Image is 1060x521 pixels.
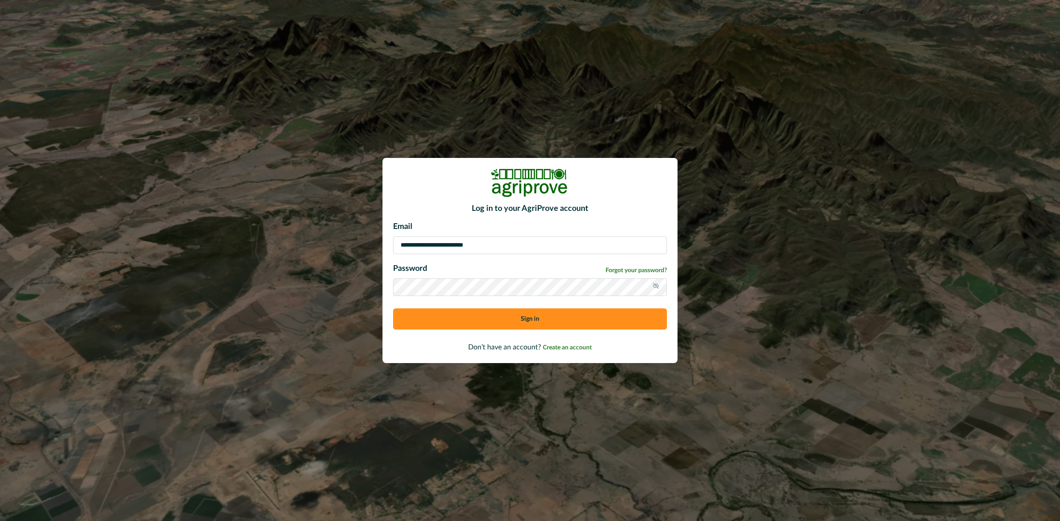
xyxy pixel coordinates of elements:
[393,221,667,233] p: Email
[490,169,570,197] img: Logo Image
[393,204,667,214] h2: Log in to your AgriProve account
[393,342,667,352] p: Don’t have an account?
[393,308,667,330] button: Sign in
[543,345,592,351] span: Create an account
[393,263,427,275] p: Password
[543,344,592,351] a: Create an account
[606,266,667,275] a: Forgot your password?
